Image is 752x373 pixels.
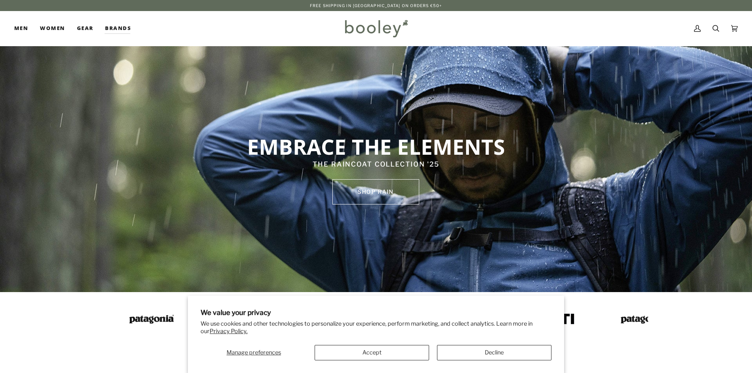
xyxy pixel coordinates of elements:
button: Manage preferences [201,345,307,360]
img: Booley [341,17,411,40]
a: SHOP rain [332,179,419,204]
span: Women [40,24,65,32]
span: Gear [77,24,94,32]
p: EMBRACE THE ELEMENTS [149,133,603,159]
h2: We value your privacy [201,308,551,317]
span: Men [14,24,28,32]
p: We use cookies and other technologies to personalize your experience, perform marketing, and coll... [201,320,551,335]
span: Brands [105,24,131,32]
a: Women [34,11,71,46]
a: Privacy Policy. [210,328,248,335]
a: Men [14,11,34,46]
button: Accept [315,345,429,360]
a: Brands [99,11,137,46]
button: Decline [437,345,551,360]
p: Free Shipping in [GEOGRAPHIC_DATA] on Orders €50+ [310,2,442,9]
a: Gear [71,11,99,46]
span: Manage preferences [227,349,281,356]
p: THE RAINCOAT COLLECTION '25 [149,159,603,170]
